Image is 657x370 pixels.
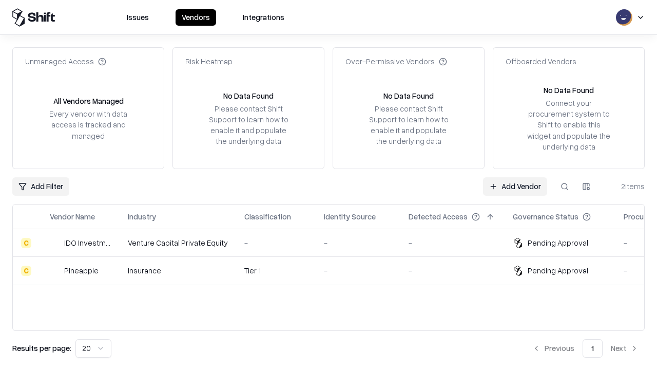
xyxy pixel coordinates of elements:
p: Results per page: [12,343,71,354]
div: Every vendor with data access is tracked and managed [46,108,131,141]
div: No Data Found [383,90,434,101]
div: - [324,237,392,248]
div: Please contact Shift Support to learn how to enable it and populate the underlying data [206,103,291,147]
div: Risk Heatmap [185,56,233,67]
div: Unmanaged Access [25,56,106,67]
div: Pending Approval [528,265,588,276]
div: 2 items [604,181,645,192]
button: Issues [121,9,155,26]
div: C [21,238,31,248]
img: IDO Investments [50,238,60,248]
div: Tier 1 [244,265,307,276]
div: IDO Investments [64,237,111,248]
div: Vendor Name [50,211,95,222]
div: Pineapple [64,265,99,276]
a: Add Vendor [483,177,547,196]
div: All Vendors Managed [53,96,124,106]
button: Add Filter [12,177,69,196]
div: Connect your procurement system to Shift to enable this widget and populate the underlying data [526,98,611,152]
div: Over-Permissive Vendors [345,56,447,67]
img: Pineapple [50,266,60,276]
div: - [244,237,307,248]
button: 1 [583,339,603,358]
div: Please contact Shift Support to learn how to enable it and populate the underlying data [366,103,451,147]
div: C [21,266,31,276]
div: Pending Approval [528,237,588,248]
nav: pagination [526,339,645,358]
div: - [409,265,496,276]
button: Vendors [176,9,216,26]
div: Classification [244,211,291,222]
div: Industry [128,211,156,222]
button: Integrations [237,9,291,26]
div: No Data Found [544,85,594,96]
div: - [409,237,496,248]
div: - [324,265,392,276]
div: Insurance [128,265,228,276]
div: Venture Capital Private Equity [128,237,228,248]
div: No Data Found [223,90,274,101]
div: Detected Access [409,211,468,222]
div: Identity Source [324,211,376,222]
div: Governance Status [513,211,578,222]
div: Offboarded Vendors [506,56,576,67]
